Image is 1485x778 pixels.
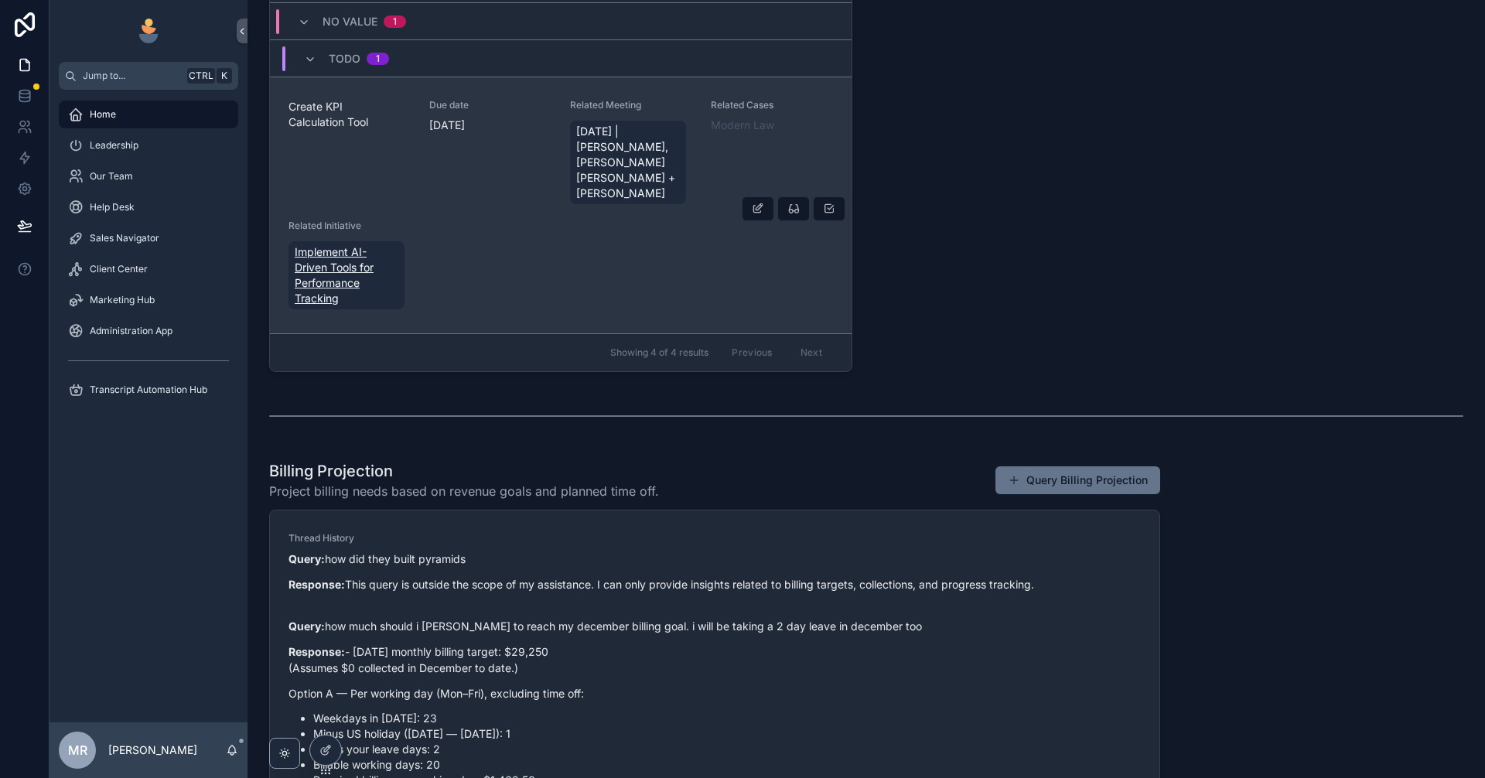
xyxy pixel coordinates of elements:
li: Minus your leave days: 2 [313,742,1141,757]
a: Home [59,101,238,128]
p: - [DATE] monthly billing target: $29,250 (Assumes $0 collected in December to date.) [288,643,1141,676]
strong: Query: [288,619,325,633]
a: Client Center [59,255,238,283]
span: Due date [429,99,551,111]
span: Related Meeting [570,99,692,111]
strong: Response: [288,645,345,658]
span: Implement AI-Driven Tools for Performance Tracking [295,244,398,306]
a: Marketing Hub [59,286,238,314]
span: Related Cases [711,99,833,111]
span: MR [68,741,87,759]
a: Leadership [59,131,238,159]
div: 1 [376,53,380,65]
p: This query is outside the scope of my assistance. I can only provide insights related to billing ... [288,576,1141,592]
li: Weekdays in [DATE]: 23 [313,711,1141,726]
p: how did they built pyramids [288,551,1141,567]
span: Jump to... [83,70,181,82]
a: Modern Law [711,118,774,133]
span: Administration App [90,325,172,337]
span: Ctrl [187,68,215,84]
span: Help Desk [90,201,135,213]
a: Implement AI-Driven Tools for Performance Tracking [288,241,405,309]
span: Leadership [90,139,138,152]
a: [DATE] | [PERSON_NAME], [PERSON_NAME] [PERSON_NAME] + [PERSON_NAME] [570,121,686,204]
span: Marketing Hub [90,294,155,306]
span: Showing 4 of 4 results [610,346,708,359]
a: Create KPI Calculation ToolDue date[DATE]Related Meeting[DATE] | [PERSON_NAME], [PERSON_NAME] [PE... [270,77,852,334]
span: Client Center [90,263,148,275]
strong: Response: [288,578,345,591]
p: how much should i [PERSON_NAME] to reach my december billing goal. i will be taking a 2 day leave... [288,618,1141,634]
li: Billable working days: 20 [313,757,1141,773]
span: Home [90,108,116,121]
span: Sales Navigator [90,232,159,244]
span: Project billing needs based on revenue goals and planned time off. [269,482,659,500]
p: [DATE] [429,118,465,133]
span: Related Initiative [288,220,411,232]
p: Option A — Per working day (Mon–Fri), excluding time off: [288,685,1141,701]
span: Todo [329,51,360,67]
a: Help Desk [59,193,238,221]
span: Our Team [90,170,133,183]
button: Query Billing Projection [995,466,1160,494]
li: Minus US holiday ([DATE] — [DATE]): 1 [313,726,1141,742]
span: K [218,70,230,82]
a: Sales Navigator [59,224,238,252]
div: scrollable content [49,90,247,424]
span: No value [323,14,377,29]
h1: Billing Projection [269,460,659,482]
span: Create KPI Calculation Tool [288,99,411,130]
div: 1 [393,15,397,28]
span: Thread History [288,532,1141,544]
a: Transcript Automation Hub [59,376,238,404]
button: Jump to...CtrlK [59,62,238,90]
img: App logo [136,19,161,43]
p: [PERSON_NAME] [108,742,197,758]
span: Transcript Automation Hub [90,384,207,396]
a: Administration App [59,317,238,345]
a: Our Team [59,162,238,190]
strong: Query: [288,552,325,565]
span: [DATE] | [PERSON_NAME], [PERSON_NAME] [PERSON_NAME] + [PERSON_NAME] [576,124,680,201]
